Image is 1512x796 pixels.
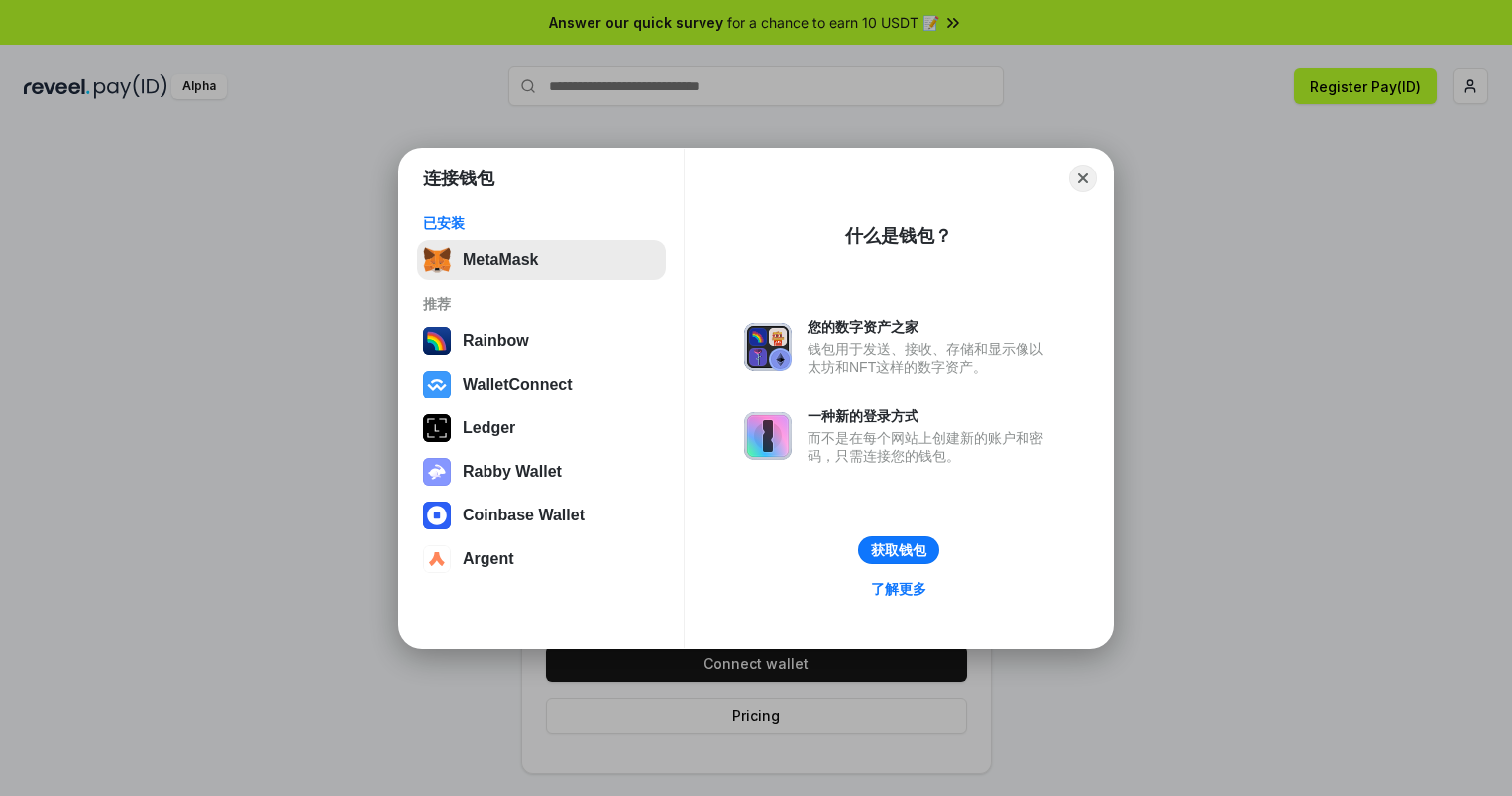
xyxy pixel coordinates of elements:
button: Ledger [417,408,666,448]
div: MetaMask [463,251,538,269]
div: 推荐 [423,295,660,313]
img: svg+xml,%3Csvg%20width%3D%22120%22%20height%3D%22120%22%20viewBox%3D%220%200%20120%20120%22%20fil... [423,327,451,355]
div: Rabby Wallet [463,463,562,481]
button: Rainbow [417,321,666,361]
div: 已安装 [423,214,660,232]
div: Argent [463,550,514,568]
div: 获取钱包 [871,541,926,559]
img: svg+xml,%3Csvg%20width%3D%2228%22%20height%3D%2228%22%20viewBox%3D%220%200%2028%2028%22%20fill%3D... [423,502,451,529]
img: svg+xml,%3Csvg%20fill%3D%22none%22%20height%3D%2233%22%20viewBox%3D%220%200%2035%2033%22%20width%... [423,246,451,274]
img: svg+xml,%3Csvg%20xmlns%3D%22http%3A%2F%2Fwww.w3.org%2F2000%2Fsvg%22%20width%3D%2228%22%20height%3... [423,414,451,442]
h1: 连接钱包 [423,167,494,190]
div: 而不是在每个网站上创建新的账户和密码，只需连接您的钱包。 [808,429,1053,465]
div: 什么是钱包？ [845,224,952,248]
button: WalletConnect [417,365,666,404]
div: 一种新的登录方式 [808,407,1053,425]
div: WalletConnect [463,376,573,394]
img: svg+xml,%3Csvg%20width%3D%2228%22%20height%3D%2228%22%20viewBox%3D%220%200%2028%2028%22%20fill%3D... [423,371,451,398]
div: 钱包用于发送、接收、存储和显示像以太坊和NFT这样的数字资产。 [808,340,1053,376]
div: Ledger [463,419,515,437]
div: Rainbow [463,332,529,350]
button: 获取钱包 [858,536,939,564]
button: Coinbase Wallet [417,496,666,535]
div: 了解更多 [871,580,926,598]
button: Rabby Wallet [417,452,666,492]
img: svg+xml,%3Csvg%20xmlns%3D%22http%3A%2F%2Fwww.w3.org%2F2000%2Fsvg%22%20fill%3D%22none%22%20viewBox... [744,323,792,371]
div: Coinbase Wallet [463,507,585,524]
a: 了解更多 [859,576,938,602]
img: svg+xml,%3Csvg%20width%3D%2228%22%20height%3D%2228%22%20viewBox%3D%220%200%2028%2028%22%20fill%3D... [423,545,451,573]
img: svg+xml,%3Csvg%20xmlns%3D%22http%3A%2F%2Fwww.w3.org%2F2000%2Fsvg%22%20fill%3D%22none%22%20viewBox... [423,458,451,486]
div: 您的数字资产之家 [808,318,1053,336]
img: svg+xml,%3Csvg%20xmlns%3D%22http%3A%2F%2Fwww.w3.org%2F2000%2Fsvg%22%20fill%3D%22none%22%20viewBox... [744,412,792,460]
button: MetaMask [417,240,666,280]
button: Close [1069,165,1097,192]
button: Argent [417,539,666,579]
